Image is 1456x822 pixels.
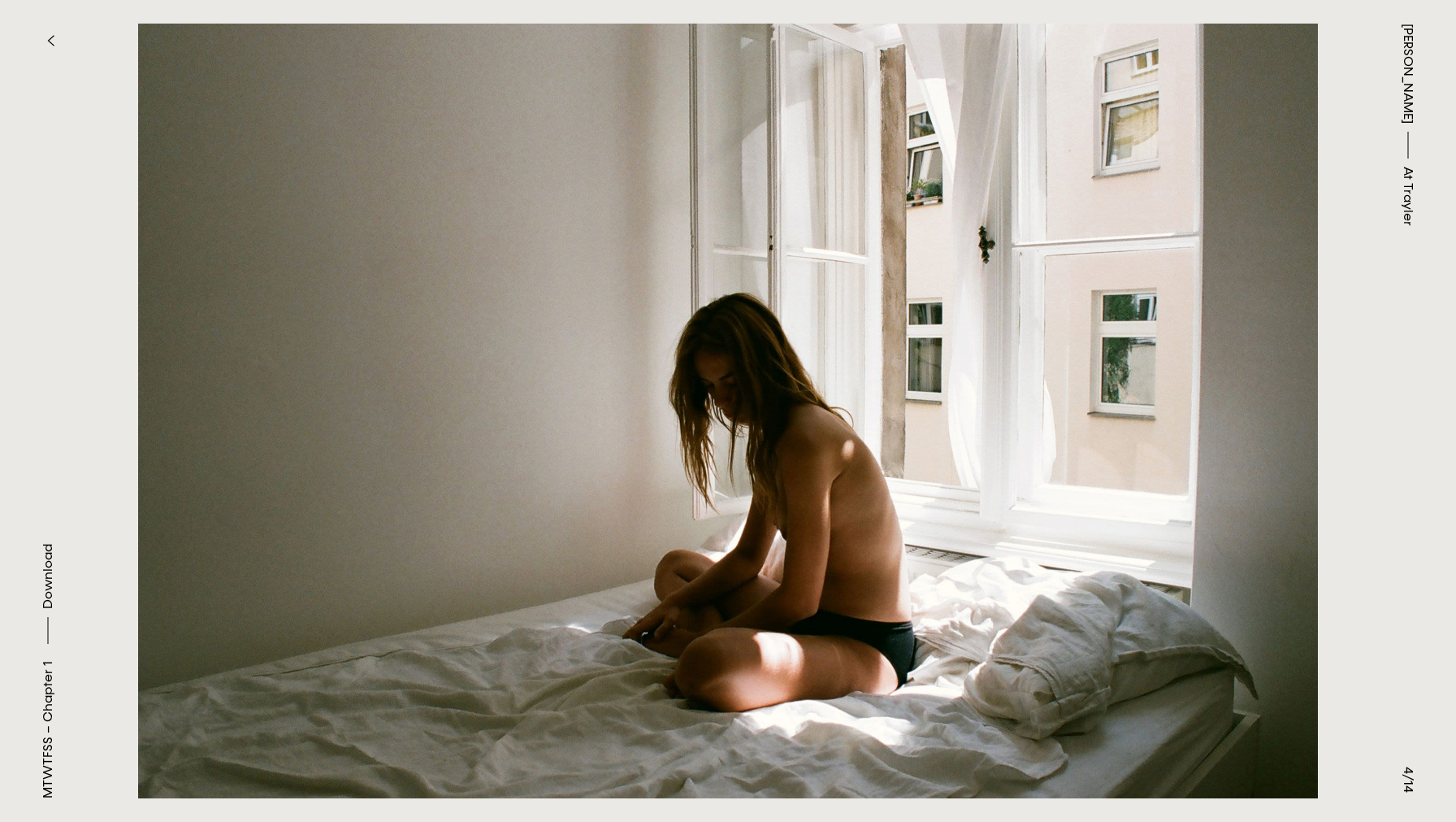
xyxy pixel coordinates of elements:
span: Download [40,544,56,609]
div: MTWTFSS – Chapter 1 [38,661,58,798]
button: Download asset [38,544,58,652]
a: [PERSON_NAME] [1398,24,1418,124]
span: At Trayler [1398,167,1418,226]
